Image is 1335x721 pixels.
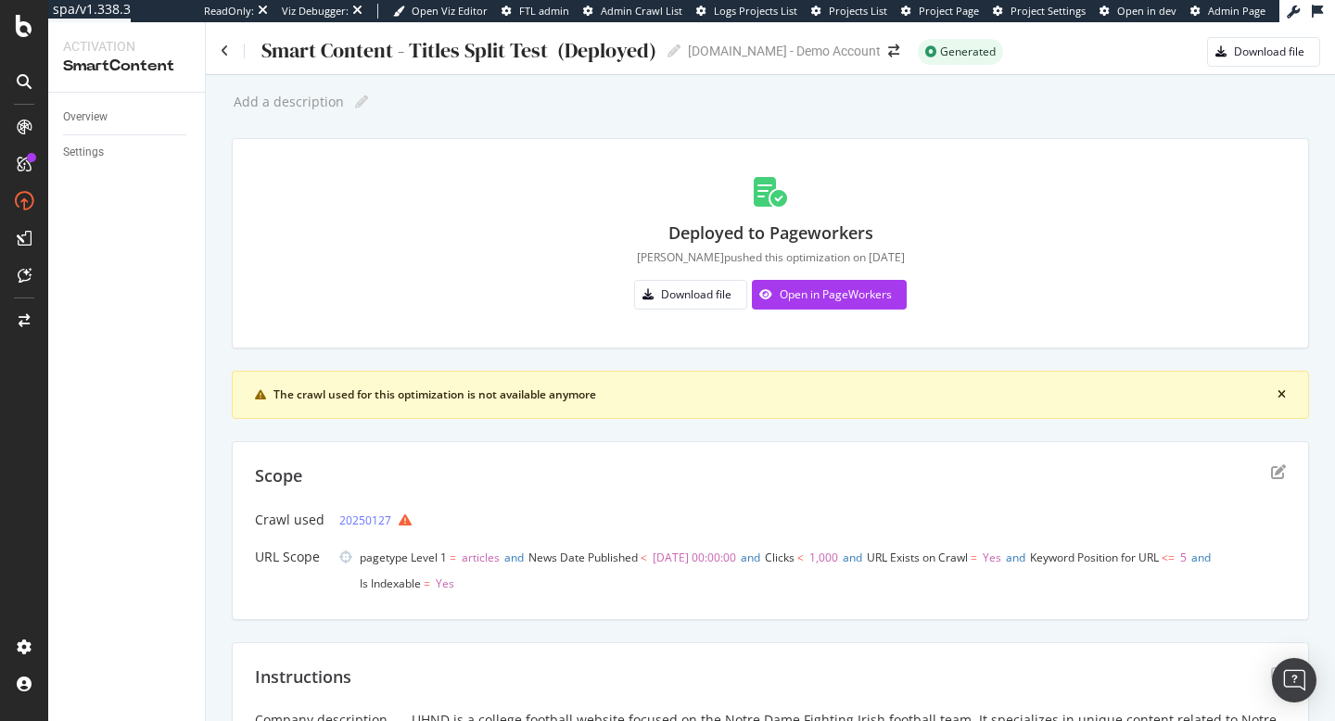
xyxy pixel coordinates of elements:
[204,4,254,19] div: ReadOnly:
[502,4,569,19] a: FTL admin
[232,95,344,109] div: Add a description
[528,550,638,565] span: News Date Published
[918,39,1003,65] div: success label
[232,371,1309,419] div: warning banner
[829,4,887,18] span: Projects List
[901,4,979,19] a: Project Page
[360,576,421,591] span: Is Indexable
[741,550,760,565] span: and
[661,286,731,302] div: Download file
[436,576,454,591] span: Yes
[63,108,108,127] div: Overview
[653,550,736,565] span: [DATE] 00:00:00
[714,4,797,18] span: Logs Projects List
[983,550,1001,565] span: Yes
[519,4,569,18] span: FTL admin
[504,550,524,565] span: and
[1100,4,1176,19] a: Open in dev
[255,665,351,689] div: Instructions
[1162,550,1175,565] span: <=
[255,548,324,566] div: URL Scope
[668,221,873,246] div: Deployed to Pageworkers
[601,4,682,18] span: Admin Crawl List
[1271,464,1286,479] div: edit
[1208,4,1265,18] span: Admin Page
[63,143,104,162] div: Settings
[1190,4,1265,19] a: Admin Page
[940,46,996,57] span: Generated
[393,4,488,19] a: Open Viz Editor
[919,4,979,18] span: Project Page
[63,108,192,127] a: Overview
[867,550,968,565] span: URL Exists on Crawl
[797,550,804,565] span: <
[63,143,192,162] a: Settings
[355,95,368,108] i: Edit report name
[1271,665,1286,680] div: edit
[462,550,500,565] span: articles
[641,550,647,565] span: <
[450,550,456,565] span: =
[260,39,656,62] div: Smart Content - Titles Split Test (Deployed)
[1191,550,1211,565] span: and
[412,4,488,18] span: Open Viz Editor
[1207,37,1320,67] button: Download file
[221,44,229,57] a: Click to go back
[696,4,797,19] a: Logs Projects List
[1117,4,1176,18] span: Open in dev
[282,4,349,19] div: Viz Debugger:
[424,576,430,591] span: =
[888,44,899,57] div: arrow-right-arrow-left
[971,550,977,565] span: =
[752,280,907,310] button: Open in PageWorkers
[1030,550,1159,565] span: Keyword Position for URL
[583,4,682,19] a: Admin Crawl List
[1272,658,1316,702] div: Open Intercom Messenger
[667,44,680,57] i: Edit report name
[843,550,862,565] span: and
[1234,44,1304,59] div: Download file
[1273,385,1290,405] button: close banner
[255,464,302,488] div: Scope
[255,511,324,529] div: Crawl used
[637,249,905,265] div: [PERSON_NAME] pushed this optimization on [DATE]
[63,56,190,77] div: SmartContent
[63,37,190,56] div: Activation
[780,286,892,302] div: Open in PageWorkers
[339,511,391,530] a: 20250127
[634,280,747,310] button: Download file
[1006,550,1025,565] span: and
[811,4,887,19] a: Projects List
[1011,4,1086,18] span: Project Settings
[765,550,795,565] span: Clicks
[688,42,881,60] div: [DOMAIN_NAME] - Demo Account
[1180,550,1187,565] span: 5
[809,550,838,565] span: 1,000
[360,550,447,565] span: pagetype Level 1
[993,4,1086,19] a: Project Settings
[273,386,1278,403] div: The crawl used for this optimization is not available anymore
